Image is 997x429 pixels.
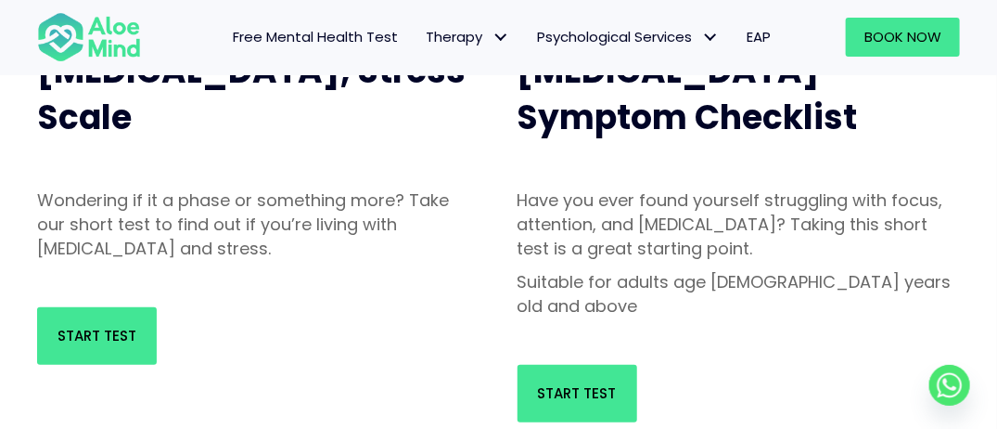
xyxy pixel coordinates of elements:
span: Therapy [426,27,509,46]
span: Free Mental Health Test [233,27,398,46]
a: TherapyTherapy: submenu [412,18,523,57]
nav: Menu [160,18,785,57]
a: Whatsapp [929,365,970,406]
p: Have you ever found yourself struggling with focus, attention, and [MEDICAL_DATA]? Taking this sh... [518,188,961,261]
span: Book Now [864,27,941,46]
span: [MEDICAL_DATA] Symptom Checklist [518,47,858,141]
a: Psychological ServicesPsychological Services: submenu [523,18,733,57]
span: Therapy: submenu [487,24,514,51]
span: [MEDICAL_DATA], Stress Scale [37,47,466,141]
span: Psychological Services: submenu [697,24,723,51]
a: Start Test [518,365,637,422]
span: Start Test [538,383,617,403]
span: EAP [747,27,771,46]
span: Psychological Services [537,27,719,46]
p: Wondering if it a phase or something more? Take our short test to find out if you’re living with ... [37,188,480,261]
span: Start Test [58,326,136,345]
p: Suitable for adults age [DEMOGRAPHIC_DATA] years old and above [518,270,961,318]
a: Free Mental Health Test [219,18,412,57]
a: Book Now [846,18,960,57]
img: Aloe mind Logo [37,11,141,64]
a: EAP [733,18,785,57]
a: Start Test [37,307,157,365]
